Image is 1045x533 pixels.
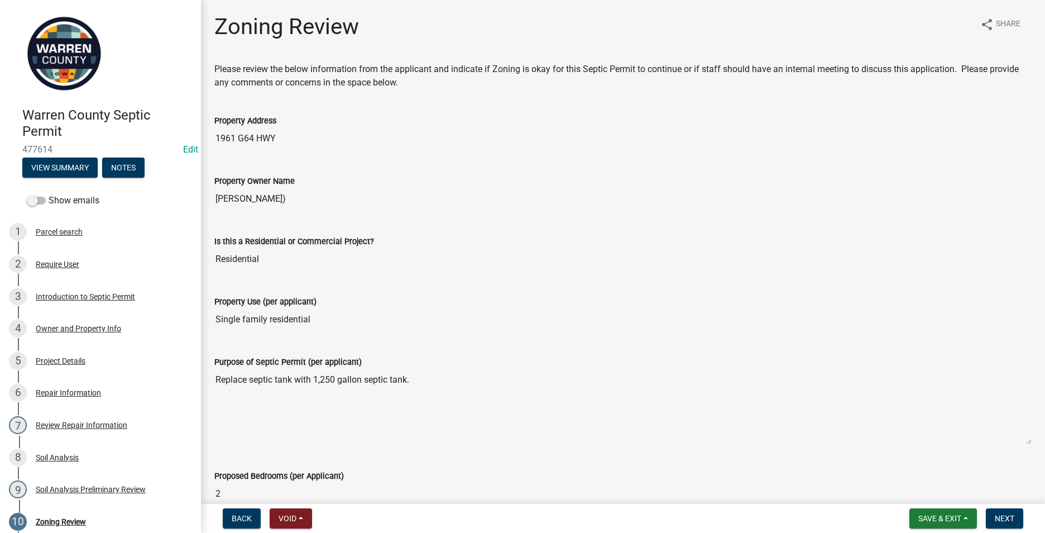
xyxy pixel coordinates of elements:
span: Save & Exit [918,514,961,523]
div: 3 [9,288,27,306]
label: Property Owner Name [214,178,295,185]
span: Void [279,514,296,523]
div: Parcel search [36,228,83,236]
div: 9 [9,480,27,498]
a: Edit [183,144,198,155]
label: Property Address [214,117,276,125]
div: Introduction to Septic Permit [36,293,135,301]
span: 477614 [22,144,179,155]
button: Notes [102,158,145,178]
div: Require User [36,260,79,268]
div: Owner and Property Info [36,325,121,332]
h4: Warren County Septic Permit [22,107,192,140]
div: Project Details [36,357,85,365]
button: Back [223,508,261,529]
p: Please review the below information from the applicant and indicate if Zoning is okay for this Se... [214,63,1032,89]
button: View Summary [22,158,98,178]
div: 10 [9,513,27,531]
span: Next [995,514,1014,523]
button: Next [986,508,1023,529]
div: 6 [9,384,27,402]
label: Purpose of Septic Permit (per applicant) [214,359,362,367]
wm-modal-confirm: Notes [102,164,145,173]
button: Void [270,508,312,529]
div: Repair Information [36,389,101,397]
div: 1 [9,223,27,241]
span: Share [996,18,1020,31]
button: shareShare [971,13,1029,35]
wm-modal-confirm: Edit Application Number [183,144,198,155]
label: Proposed Bedrooms (per Applicant) [214,473,344,480]
i: share [980,18,994,31]
label: Property Use (per applicant) [214,298,317,306]
label: Show emails [27,194,99,207]
div: Review Repair Information [36,421,127,429]
div: 7 [9,416,27,434]
label: Is this a Residential or Commercial Project? [214,238,374,246]
span: Back [232,514,252,523]
div: 8 [9,449,27,467]
div: Zoning Review [36,518,86,526]
div: 5 [9,352,27,370]
wm-modal-confirm: Summary [22,164,98,173]
textarea: Replace septic tank with 1,250 gallon septic tank. [214,369,1032,445]
h1: Zoning Review [214,13,359,40]
img: Warren County, Iowa [22,12,106,96]
div: 2 [9,255,27,273]
div: Soil Analysis [36,454,79,461]
button: Save & Exit [909,508,977,529]
div: 4 [9,320,27,337]
div: Soil Analysis Preliminary Review [36,486,146,493]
